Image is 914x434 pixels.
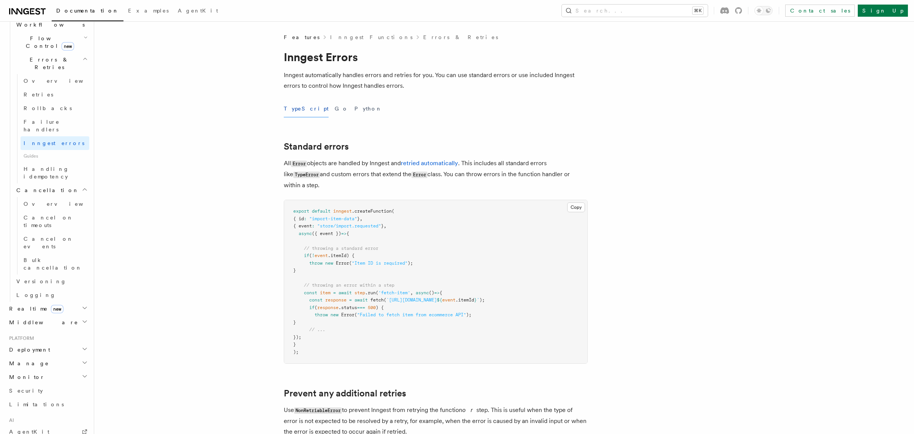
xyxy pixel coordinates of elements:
[410,290,413,295] span: ,
[317,223,381,229] span: "store/import.requested"
[24,78,102,84] span: Overview
[354,312,357,317] span: (
[320,290,330,295] span: item
[304,253,309,258] span: if
[304,246,378,251] span: // throwing a standard error
[411,172,427,178] code: Error
[24,166,69,180] span: Handling idempotency
[293,268,296,273] span: }
[384,297,386,303] span: (
[9,388,43,394] span: Security
[293,342,296,347] span: }
[330,312,338,317] span: new
[381,223,384,229] span: }
[333,290,336,295] span: =
[6,302,89,316] button: Realtimenew
[429,290,434,295] span: ()
[178,8,218,14] span: AgentKit
[317,305,338,310] span: response
[293,208,309,214] span: export
[6,343,89,357] button: Deployment
[754,6,773,15] button: Toggle dark mode
[785,5,855,17] a: Contact sales
[52,2,123,21] a: Documentation
[312,231,341,236] span: ({ event })
[24,92,53,98] span: Retries
[284,141,349,152] a: Standard errors
[567,202,585,212] button: Copy
[13,74,89,183] div: Errors & Retries
[21,232,89,253] a: Cancel on events
[370,297,384,303] span: fetch
[858,5,908,17] a: Sign Up
[6,316,89,329] button: Middleware
[349,297,352,303] span: =
[309,216,357,221] span: "import-item-data"
[315,253,328,258] span: event
[21,74,89,88] a: Overview
[437,297,442,303] span: ${
[51,305,63,313] span: new
[315,305,317,310] span: (
[357,305,365,310] span: ===
[325,297,346,303] span: response
[6,373,45,381] span: Monitor
[378,290,410,295] span: 'fetch-item'
[466,312,471,317] span: );
[360,216,362,221] span: ,
[474,297,477,303] span: }
[6,370,89,384] button: Monitor
[416,290,429,295] span: async
[293,223,312,229] span: { event
[13,197,89,275] div: Cancellation
[284,33,319,41] span: Features
[6,357,89,370] button: Manage
[13,288,89,302] a: Logging
[24,236,73,249] span: Cancel on events
[333,208,352,214] span: inngest
[16,278,66,284] span: Versioning
[354,100,382,117] button: Python
[299,231,312,236] span: async
[21,115,89,136] a: Failure handlers
[346,231,349,236] span: {
[368,305,376,310] span: 500
[354,290,365,295] span: step
[338,305,357,310] span: .status
[13,56,82,71] span: Errors & Retries
[16,292,56,298] span: Logging
[434,290,440,295] span: =>
[128,8,169,14] span: Examples
[21,136,89,150] a: Inngest errors
[293,172,320,178] code: TypeError
[312,253,315,258] span: !
[330,33,413,41] a: Inngest Functions
[352,260,408,266] span: "Item ID is required"
[6,346,50,354] span: Deployment
[376,305,384,310] span: ) {
[6,417,14,423] span: AI
[309,253,312,258] span: (
[304,282,394,288] span: // throwing an error within a step
[312,223,315,229] span: :
[336,260,349,266] span: Error
[293,216,304,221] span: { id
[309,297,323,303] span: const
[21,162,89,183] a: Handling idempotency
[24,215,73,228] span: Cancel on timeouts
[24,257,82,271] span: Bulk cancellation
[6,360,49,367] span: Manage
[376,290,378,295] span: (
[291,161,307,167] code: Error
[293,320,296,325] span: }
[357,312,466,317] span: "Failed to fetch item from ecommerce API"
[562,5,708,17] button: Search...⌘K
[13,53,89,74] button: Errors & Retries
[62,42,74,51] span: new
[24,105,72,111] span: Rollbacks
[56,8,119,14] span: Documentation
[284,70,588,91] p: Inngest automatically handles errors and retries for you. You can use standard errors or use incl...
[462,406,476,413] em: or
[6,335,34,341] span: Platform
[352,208,392,214] span: .createFunction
